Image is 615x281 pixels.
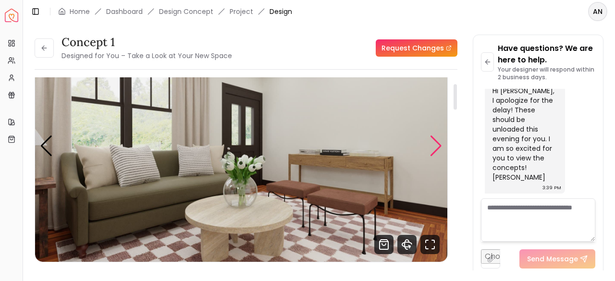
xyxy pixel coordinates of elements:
[35,30,448,262] img: Design Render 1
[498,66,595,81] p: Your designer will respond within 2 business days.
[70,7,90,16] a: Home
[5,9,18,22] img: Spacejoy Logo
[430,135,443,157] div: Next slide
[5,9,18,22] a: Spacejoy
[35,30,447,262] div: Carousel
[492,86,555,182] div: Hi [PERSON_NAME], I apologize for the delay! These should be unloaded this evening for you. I am ...
[106,7,143,16] a: Dashboard
[374,235,394,254] svg: Shop Products from this design
[498,43,595,66] p: Have questions? We are here to help.
[61,35,232,50] h3: Concept 1
[397,235,417,254] svg: 360 View
[159,7,213,16] li: Design Concept
[376,39,457,57] a: Request Changes
[40,135,53,157] div: Previous slide
[35,30,448,262] div: 2 / 4
[61,51,232,61] small: Designed for You – Take a Look at Your New Space
[230,7,253,16] a: Project
[270,7,292,16] span: Design
[589,3,606,20] span: AN
[542,183,561,193] div: 3:39 PM
[588,2,607,21] button: AN
[58,7,292,16] nav: breadcrumb
[420,235,440,254] svg: Fullscreen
